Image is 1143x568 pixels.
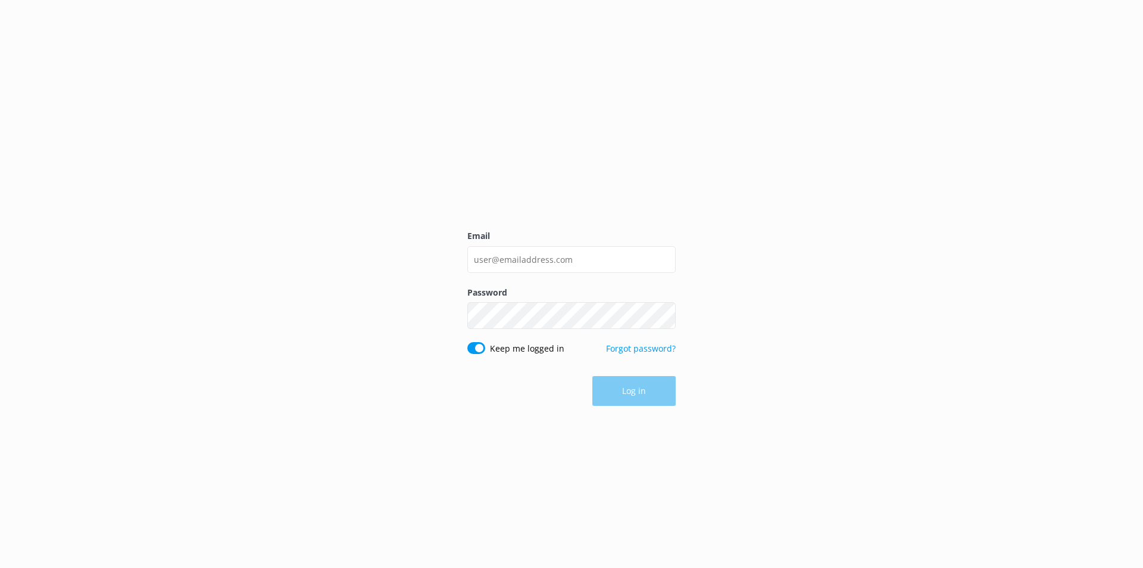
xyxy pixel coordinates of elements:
label: Email [467,229,676,243]
a: Forgot password? [606,343,676,354]
input: user@emailaddress.com [467,246,676,273]
label: Keep me logged in [490,342,564,355]
button: Show password [652,304,676,328]
label: Password [467,286,676,299]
